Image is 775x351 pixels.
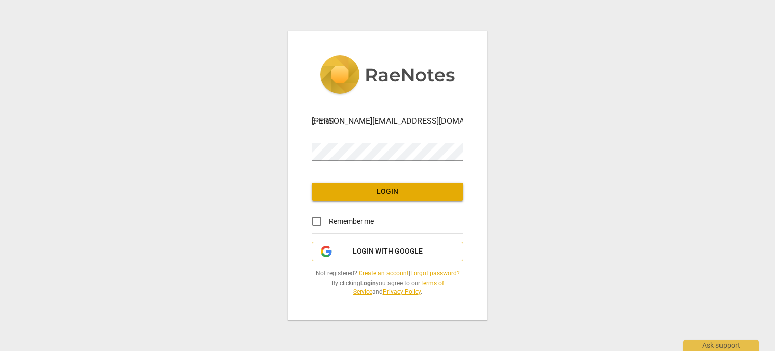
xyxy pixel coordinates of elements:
a: Privacy Policy [383,288,421,295]
a: Terms of Service [353,280,444,295]
span: By clicking you agree to our and . [312,279,463,296]
button: Login with Google [312,242,463,261]
b: Login [360,280,376,287]
a: Forgot password? [410,270,460,277]
div: Ask support [683,340,759,351]
span: Remember me [329,216,374,227]
span: Not registered? | [312,269,463,278]
a: Create an account [359,270,409,277]
img: 5ac2273c67554f335776073100b6d88f.svg [320,55,455,96]
button: Login [312,183,463,201]
span: Login with Google [353,246,423,257]
span: Login [320,187,455,197]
